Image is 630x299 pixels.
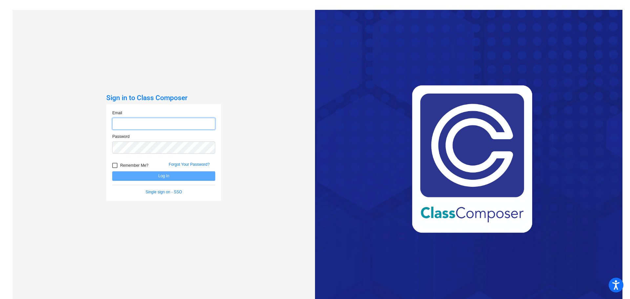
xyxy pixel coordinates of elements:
label: Password [112,134,130,139]
a: Single sign on - SSO [146,190,182,194]
a: Forgot Your Password? [169,162,210,167]
span: Remember Me? [120,161,148,169]
h3: Sign in to Class Composer [106,94,221,102]
button: Log In [112,171,215,181]
label: Email [112,110,122,116]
